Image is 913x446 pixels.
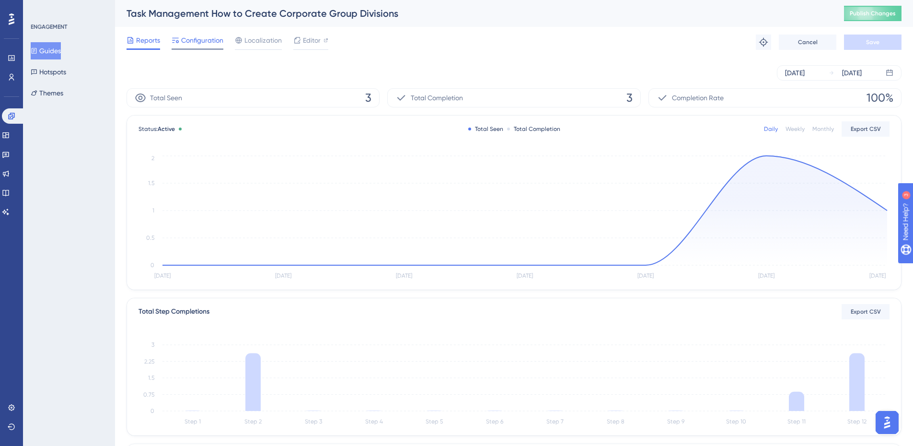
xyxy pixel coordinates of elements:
[181,35,223,46] span: Configuration
[785,67,805,79] div: [DATE]
[150,408,154,414] tspan: 0
[154,272,171,279] tspan: [DATE]
[847,418,867,425] tspan: Step 12
[850,10,896,17] span: Publish Changes
[844,6,901,21] button: Publish Changes
[185,418,201,425] tspan: Step 1
[844,35,901,50] button: Save
[127,7,820,20] div: Task Management How to Create Corporate Group Divisions
[150,92,182,104] span: Total Seen
[672,92,724,104] span: Completion Rate
[812,125,834,133] div: Monthly
[144,358,154,365] tspan: 2.25
[146,235,154,241] tspan: 0.5
[726,418,746,425] tspan: Step 10
[158,126,175,132] span: Active
[869,272,886,279] tspan: [DATE]
[411,92,463,104] span: Total Completion
[31,23,67,31] div: ENGAGEMENT
[31,42,61,59] button: Guides
[798,38,818,46] span: Cancel
[507,125,560,133] div: Total Completion
[873,408,901,437] iframe: UserGuiding AI Assistant Launcher
[787,418,806,425] tspan: Step 11
[842,121,890,137] button: Export CSV
[851,308,881,316] span: Export CSV
[151,341,154,348] tspan: 3
[426,418,443,425] tspan: Step 5
[151,155,154,162] tspan: 2
[148,180,154,187] tspan: 1.5
[303,35,321,46] span: Editor
[758,272,774,279] tspan: [DATE]
[275,272,291,279] tspan: [DATE]
[31,63,66,81] button: Hotspots
[139,125,175,133] span: Status:
[607,418,624,425] tspan: Step 8
[786,125,805,133] div: Weekly
[148,375,154,381] tspan: 1.5
[842,67,862,79] div: [DATE]
[667,418,684,425] tspan: Step 9
[866,38,879,46] span: Save
[23,2,60,14] span: Need Help?
[143,391,154,398] tspan: 0.75
[637,272,654,279] tspan: [DATE]
[365,418,383,425] tspan: Step 4
[139,306,209,317] div: Total Step Completions
[365,90,371,106] span: 3
[626,90,633,106] span: 3
[851,125,881,133] span: Export CSV
[31,84,63,102] button: Themes
[396,272,412,279] tspan: [DATE]
[67,5,69,12] div: 3
[867,90,893,106] span: 100%
[842,304,890,319] button: Export CSV
[764,125,778,133] div: Daily
[305,418,322,425] tspan: Step 3
[468,125,503,133] div: Total Seen
[244,418,262,425] tspan: Step 2
[546,418,564,425] tspan: Step 7
[152,207,154,214] tspan: 1
[150,262,154,269] tspan: 0
[244,35,282,46] span: Localization
[517,272,533,279] tspan: [DATE]
[779,35,836,50] button: Cancel
[486,418,503,425] tspan: Step 6
[136,35,160,46] span: Reports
